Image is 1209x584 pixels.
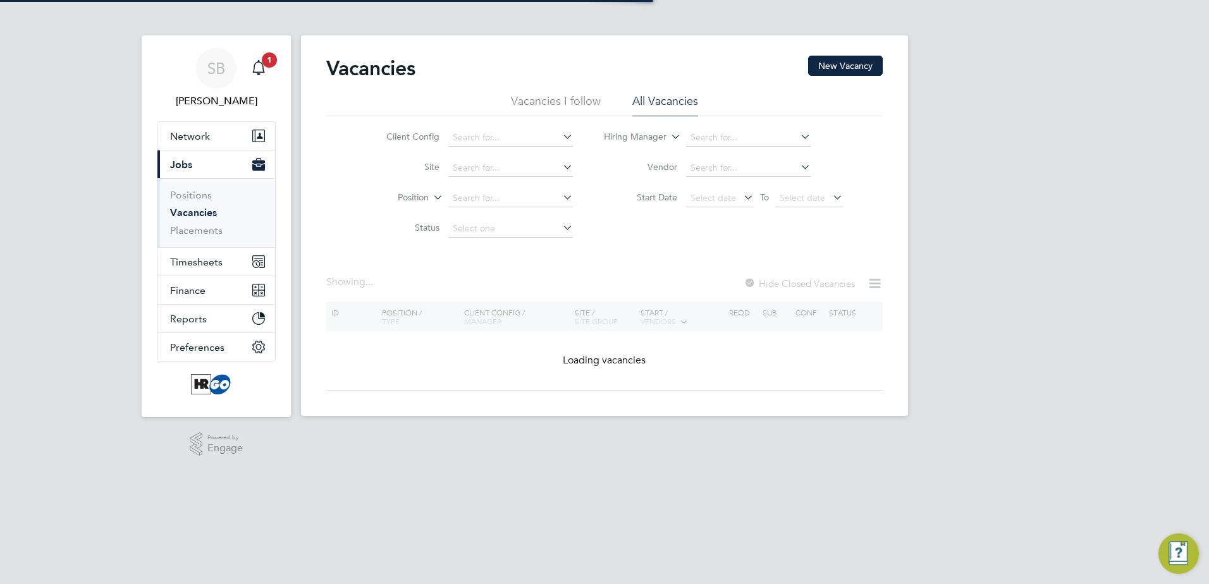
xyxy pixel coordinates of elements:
[157,248,275,276] button: Timesheets
[367,161,439,173] label: Site
[170,159,192,171] span: Jobs
[690,192,736,204] span: Select date
[190,432,243,456] a: Powered byEngage
[157,178,275,247] div: Jobs
[207,443,243,454] span: Engage
[157,122,275,150] button: Network
[367,222,439,233] label: Status
[191,374,242,394] img: hrgoplc-logo-retina.png
[686,159,811,177] input: Search for...
[170,130,210,142] span: Network
[157,333,275,361] button: Preferences
[142,35,291,417] nav: Main navigation
[808,56,883,76] button: New Vacancy
[448,159,573,177] input: Search for...
[207,60,225,76] span: SB
[157,374,276,394] a: Go to home page
[170,284,206,296] span: Finance
[604,192,677,203] label: Start Date
[157,276,275,304] button: Finance
[170,207,217,219] a: Vacancies
[170,313,207,325] span: Reports
[594,131,666,143] label: Hiring Manager
[170,341,224,353] span: Preferences
[365,276,373,288] span: ...
[157,150,275,178] button: Jobs
[686,129,811,147] input: Search for...
[1158,533,1199,574] button: Engage Resource Center
[756,189,773,205] span: To
[246,48,271,88] a: 1
[326,276,376,289] div: Showing
[262,52,277,68] span: 1
[448,129,573,147] input: Search for...
[356,192,429,204] label: Position
[511,94,601,116] li: Vacancies I follow
[207,432,243,443] span: Powered by
[604,161,677,173] label: Vendor
[780,192,825,204] span: Select date
[448,220,573,238] input: Select one
[157,48,276,109] a: SB[PERSON_NAME]
[157,305,275,332] button: Reports
[367,131,439,142] label: Client Config
[632,94,698,116] li: All Vacancies
[448,190,573,207] input: Search for...
[170,256,223,268] span: Timesheets
[326,56,415,81] h2: Vacancies
[157,94,276,109] span: Sarah Browning
[744,277,855,289] label: Hide Closed Vacancies
[170,189,212,201] a: Positions
[170,224,223,236] a: Placements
